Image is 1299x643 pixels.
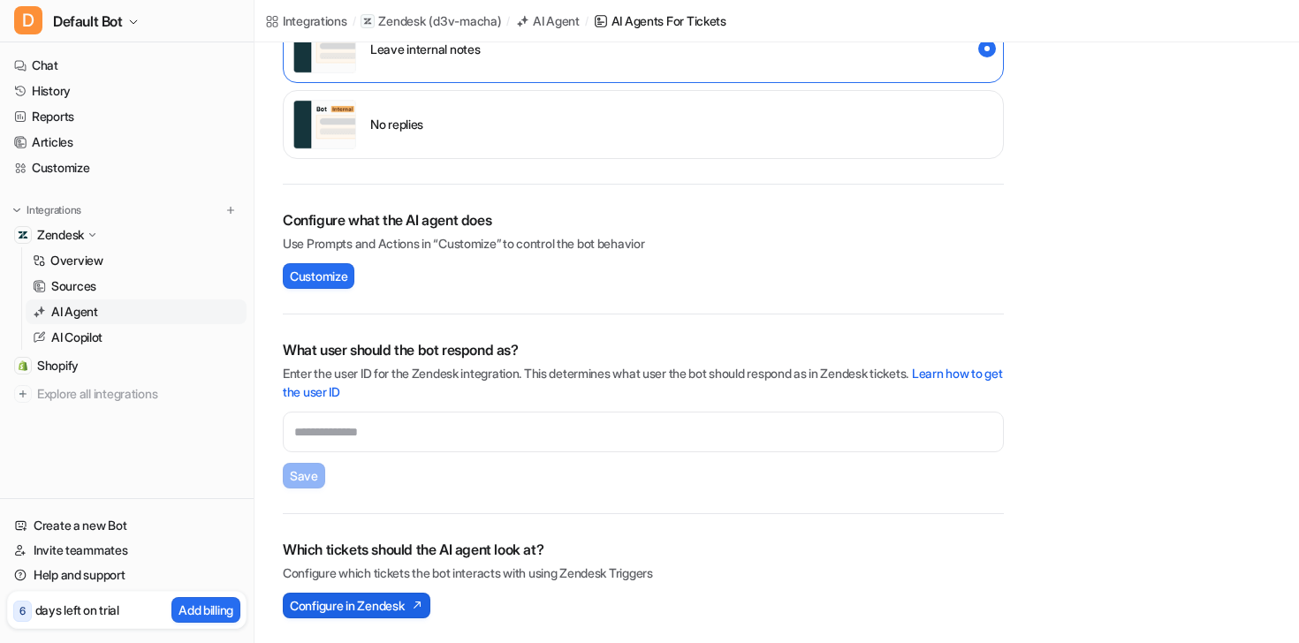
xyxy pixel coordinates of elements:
a: Integrations [265,11,347,30]
p: Use Prompts and Actions in “Customize” to control the bot behavior [283,234,1004,253]
img: Zendesk [18,230,28,240]
button: Configure in Zendesk [283,593,430,618]
img: explore all integrations [14,385,32,403]
h2: Configure what the AI agent does [283,209,1004,231]
div: internal_reply [283,15,1004,84]
a: Customize [7,155,247,180]
a: Create a new Bot [7,513,247,538]
a: AI Copilot [26,325,247,350]
button: Customize [283,263,354,289]
p: Configure which tickets the bot interacts with using Zendesk Triggers [283,564,1004,582]
p: Sources [51,277,96,295]
span: Default Bot [53,9,123,34]
a: Chat [7,53,247,78]
p: Overview [50,252,103,269]
p: AI Copilot [51,329,103,346]
span: / [353,13,356,29]
img: user [292,25,356,74]
a: Invite teammates [7,538,247,563]
div: AI Agent [533,11,580,30]
span: Customize [290,267,347,285]
p: Enter the user ID for the Zendesk integration. This determines what user the bot should respond a... [283,364,1004,401]
button: Save [283,463,325,488]
a: AI Agent [26,299,247,324]
span: / [585,13,589,29]
img: user [292,100,356,149]
p: Leave internal notes [370,40,480,58]
h2: What user should the bot respond as? [283,339,1004,360]
h2: Which tickets should the AI agent look at? [283,539,1004,560]
img: menu_add.svg [224,204,237,216]
a: ShopifyShopify [7,353,247,378]
div: AI Agents for tickets [612,11,726,30]
p: days left on trial [35,601,119,619]
a: Zendesk(d3v-macha) [361,12,501,30]
span: Save [290,466,318,485]
p: 6 [19,603,26,619]
img: expand menu [11,204,23,216]
a: AI Agents for tickets [594,11,726,30]
a: Explore all integrations [7,382,247,406]
p: AI Agent [51,303,98,321]
p: Zendesk [378,12,425,30]
a: Reports [7,104,247,129]
button: Add billing [171,597,240,623]
p: ( d3v-macha ) [429,12,501,30]
span: / [506,13,510,29]
a: Sources [26,274,247,299]
div: Integrations [283,11,347,30]
span: Configure in Zendesk [290,596,404,615]
p: No replies [370,115,423,133]
a: Articles [7,130,247,155]
p: Add billing [179,601,233,619]
button: Integrations [7,201,87,219]
p: Integrations [27,203,81,217]
img: Shopify [18,360,28,371]
span: Shopify [37,357,79,374]
div: disabled [283,90,1004,159]
p: Zendesk [37,226,84,244]
a: Learn how to get the user ID [283,366,1003,399]
a: AI Agent [515,11,580,30]
a: History [7,79,247,103]
span: Explore all integrations [37,380,239,408]
span: D [14,6,42,34]
a: Overview [26,248,247,273]
a: Help and support [7,563,247,587]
